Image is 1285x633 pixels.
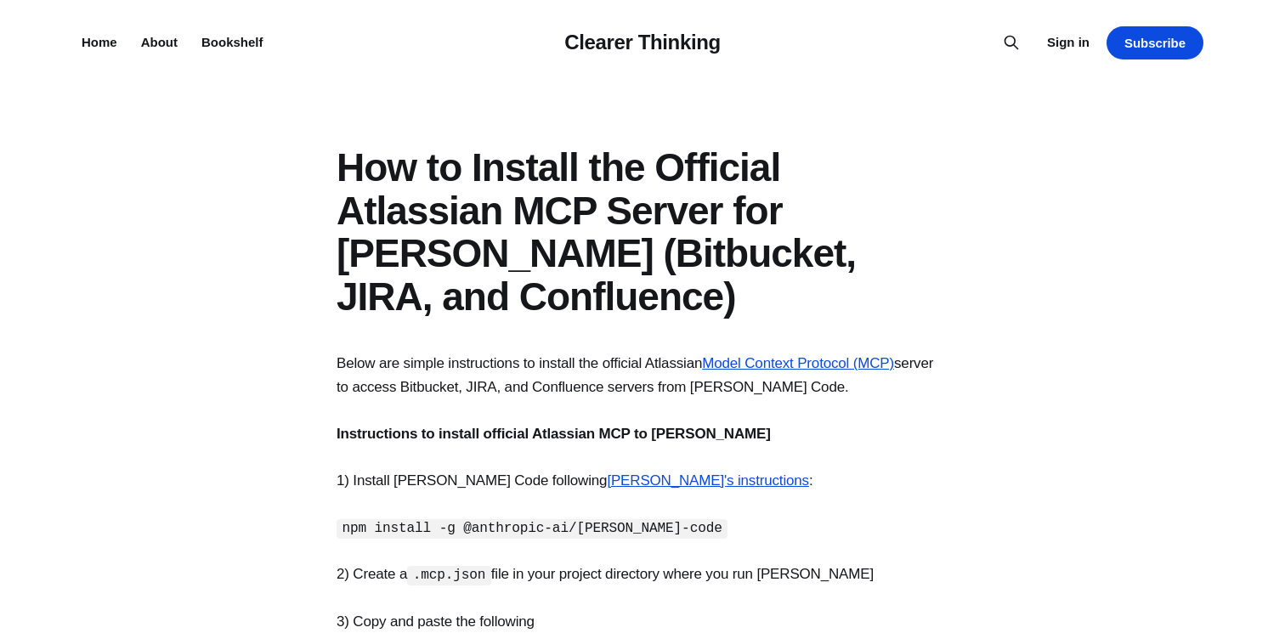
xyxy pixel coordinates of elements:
[337,562,948,585] p: 2) Create a file in your project directory where you run [PERSON_NAME]
[82,35,117,49] a: Home
[337,610,948,633] p: 3) Copy and paste the following
[337,352,948,398] p: Below are simple instructions to install the official Atlassian server to access Bitbucket, JIRA,...
[337,426,771,442] strong: Instructions to install official Atlassian MCP to [PERSON_NAME]
[702,355,894,371] a: Model Context Protocol (MCP)
[564,31,721,54] a: Clearer Thinking
[337,469,948,492] p: 1) Install [PERSON_NAME] Code following :
[141,35,178,49] a: About
[1047,32,1090,53] a: Sign in
[407,566,491,585] code: .mcp.json
[998,29,1025,56] button: Search this site
[1107,26,1203,59] a: Subscribe
[337,146,948,318] h1: How to Install the Official Atlassian MCP Server for [PERSON_NAME] (Bitbucket, JIRA, and Confluence)
[201,35,263,49] a: Bookshelf
[607,472,809,489] a: [PERSON_NAME]'s instructions
[337,519,727,539] code: npm install -g @anthropic-ai/[PERSON_NAME]-code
